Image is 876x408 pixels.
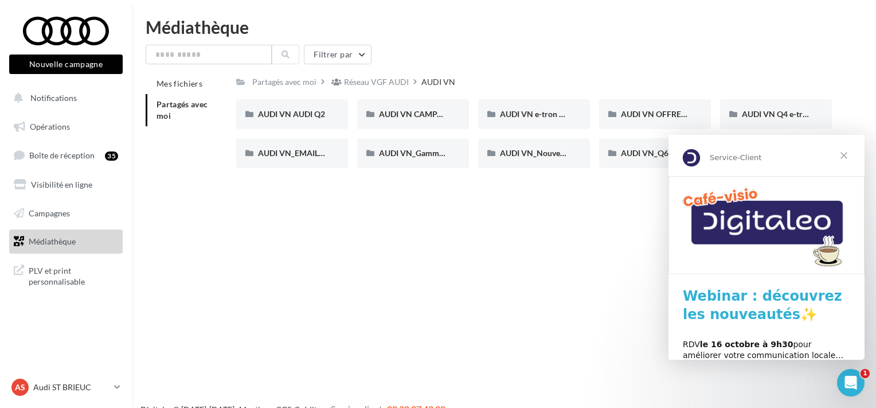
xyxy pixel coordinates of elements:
[7,201,125,226] a: Campagnes
[9,55,123,74] button: Nouvelle campagne
[742,109,848,119] span: AUDI VN Q4 e-tron sans offre
[146,18,862,36] div: Médiathèque
[7,230,125,254] a: Médiathèque
[32,205,125,214] b: le 16 octobre à 9h30
[29,236,76,246] span: Médiathèque
[379,148,480,158] span: AUDI VN_Gamme Q8 e-tron
[500,148,605,158] span: AUDI VN_Nouvelle A6 e-tron
[668,135,865,360] iframe: Intercom live chat message
[421,76,455,88] div: AUDI VN
[252,76,316,88] div: Partagés avec moi
[29,150,95,160] span: Boîte de réception
[30,93,77,103] span: Notifications
[30,122,70,131] span: Opérations
[379,109,559,119] span: AUDI VN CAMPAGNE HYBRIDE RECHARGEABLE
[837,369,865,397] iframe: Intercom live chat
[157,99,208,121] span: Partagés avec moi
[861,369,870,378] span: 1
[344,76,409,88] div: Réseau VGF AUDI
[258,148,378,158] span: AUDI VN_EMAILS COMMANDES
[500,109,569,119] span: AUDI VN e-tron GT
[29,208,70,217] span: Campagnes
[33,382,109,393] p: Audi ST BRIEUC
[304,45,371,64] button: Filtrer par
[9,376,123,398] a: AS Audi ST BRIEUC
[31,180,92,189] span: Visibilité en ligne
[105,151,118,161] div: 35
[7,143,125,168] a: Boîte de réception35
[157,79,202,88] span: Mes fichiers
[621,148,693,158] span: AUDI VN_Q6 e-tron
[7,86,120,110] button: Notifications
[15,382,25,393] span: AS
[7,258,125,292] a: PLV et print personnalisable
[29,263,118,287] span: PLV et print personnalisable
[621,109,778,119] span: AUDI VN OFFRES A1/Q2 - 10 au 31 octobre
[7,115,125,139] a: Opérations
[7,173,125,197] a: Visibilité en ligne
[258,109,325,119] span: AUDI VN AUDI Q2
[14,204,182,238] div: RDV pour améliorer votre communication locale… et attirer plus de clients !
